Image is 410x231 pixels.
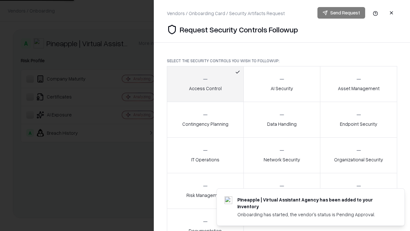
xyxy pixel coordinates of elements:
p: Access Control [189,85,222,92]
div: Onboarding has started, the vendor's status is Pending Approval. [237,211,389,218]
p: Endpoint Security [340,121,377,127]
p: Asset Management [338,85,380,92]
button: Threat Management [320,173,397,209]
button: Organizational Security [320,137,397,173]
button: Contingency Planning [167,102,244,138]
button: Data Handling [243,102,321,138]
button: Asset Management [320,66,397,102]
p: Organizational Security [334,156,383,163]
button: IT Operations [167,137,244,173]
img: trypineapple.com [225,196,232,204]
div: Vendors / Onboarding Card / Security Artifacts Request [167,10,285,17]
p: Contingency Planning [182,121,228,127]
button: Network Security [243,137,321,173]
p: Request Security Controls Followup [180,24,298,35]
button: Risk Management [167,173,244,209]
button: Access Control [167,66,244,102]
div: Pineapple | Virtual Assistant Agency has been added to your inventory [237,196,389,210]
button: Endpoint Security [320,102,397,138]
button: Security Incidents [243,173,321,209]
p: Network Security [264,156,300,163]
p: IT Operations [191,156,219,163]
p: Select the security controls you wish to followup: [167,58,397,64]
button: AI Security [243,66,321,102]
p: Data Handling [267,121,297,127]
p: AI Security [271,85,293,92]
p: Risk Management [186,192,224,199]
